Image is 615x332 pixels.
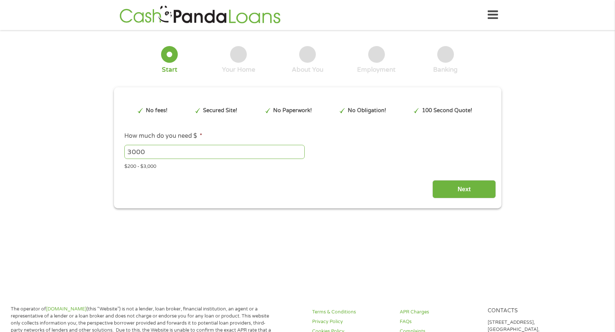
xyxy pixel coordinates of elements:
a: [DOMAIN_NAME] [46,306,86,312]
a: FAQs [400,318,478,325]
div: Banking [433,66,458,74]
a: Privacy Policy [312,318,391,325]
div: Your Home [222,66,255,74]
a: Terms & Conditions [312,309,391,316]
div: About You [292,66,323,74]
p: No fees! [146,107,167,115]
p: No Paperwork! [273,107,312,115]
div: Employment [357,66,396,74]
a: APR Charges [400,309,478,316]
label: How much do you need $ [124,132,202,140]
p: No Obligation! [348,107,386,115]
p: Secured Site! [203,107,237,115]
div: $200 - $3,000 [124,160,490,170]
h4: Contacts [488,307,566,315]
p: 100 Second Quote! [422,107,472,115]
input: Next [432,180,496,198]
img: GetLoanNow Logo [117,4,283,26]
div: Start [162,66,177,74]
